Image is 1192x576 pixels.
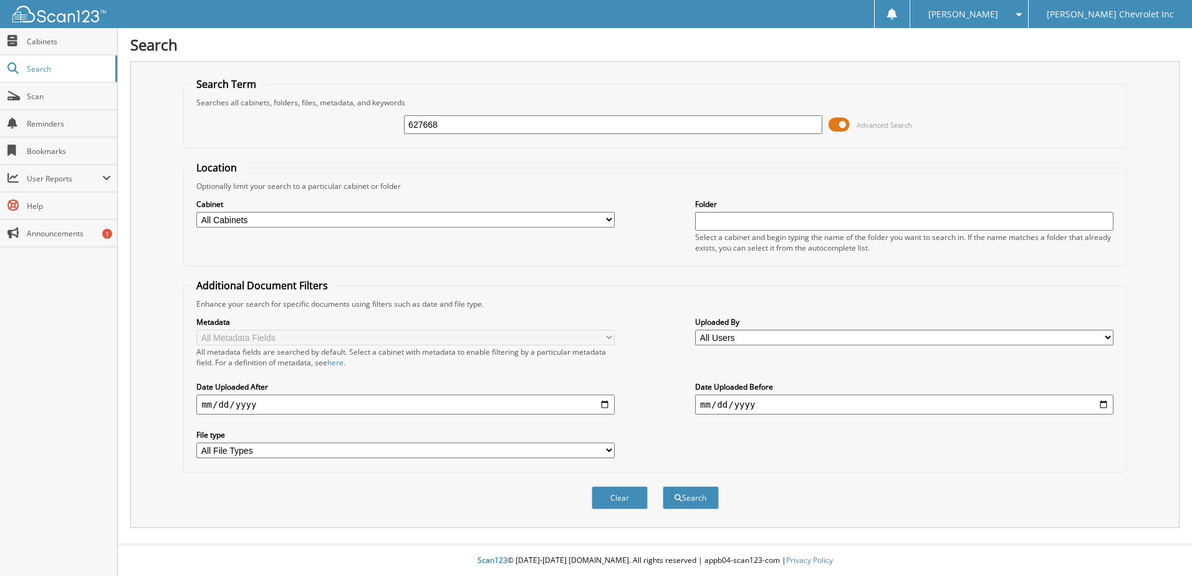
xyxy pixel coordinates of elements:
span: [PERSON_NAME] [928,11,998,18]
label: File type [196,430,615,440]
span: Search [27,64,109,74]
legend: Search Term [190,77,262,91]
input: start [196,395,615,415]
div: 1 [102,229,112,239]
label: Date Uploaded After [196,382,615,392]
span: Announcements [27,228,111,239]
span: Scan123 [478,555,507,565]
span: Bookmarks [27,146,111,156]
span: Reminders [27,118,111,129]
span: Advanced Search [857,120,912,130]
label: Metadata [196,317,615,327]
span: User Reports [27,173,102,184]
div: © [DATE]-[DATE] [DOMAIN_NAME]. All rights reserved | appb04-scan123-com | [118,545,1192,576]
div: Searches all cabinets, folders, files, metadata, and keywords [190,97,1120,108]
img: scan123-logo-white.svg [12,6,106,22]
button: Clear [592,486,648,509]
div: Enhance your search for specific documents using filters such as date and file type. [190,299,1120,309]
label: Cabinet [196,199,615,209]
label: Uploaded By [695,317,1113,327]
h1: Search [130,34,1180,55]
label: Folder [695,199,1113,209]
div: All metadata fields are searched by default. Select a cabinet with metadata to enable filtering b... [196,347,615,368]
legend: Additional Document Filters [190,279,334,292]
input: end [695,395,1113,415]
span: Help [27,201,111,211]
div: Optionally limit your search to a particular cabinet or folder [190,181,1120,191]
a: here [327,357,344,368]
button: Search [663,486,719,509]
span: Scan [27,91,111,102]
span: [PERSON_NAME] Chevrolet Inc [1047,11,1174,18]
div: Select a cabinet and begin typing the name of the folder you want to search in. If the name match... [695,232,1113,253]
label: Date Uploaded Before [695,382,1113,392]
a: Privacy Policy [786,555,833,565]
span: Cabinets [27,36,111,47]
legend: Location [190,161,243,175]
